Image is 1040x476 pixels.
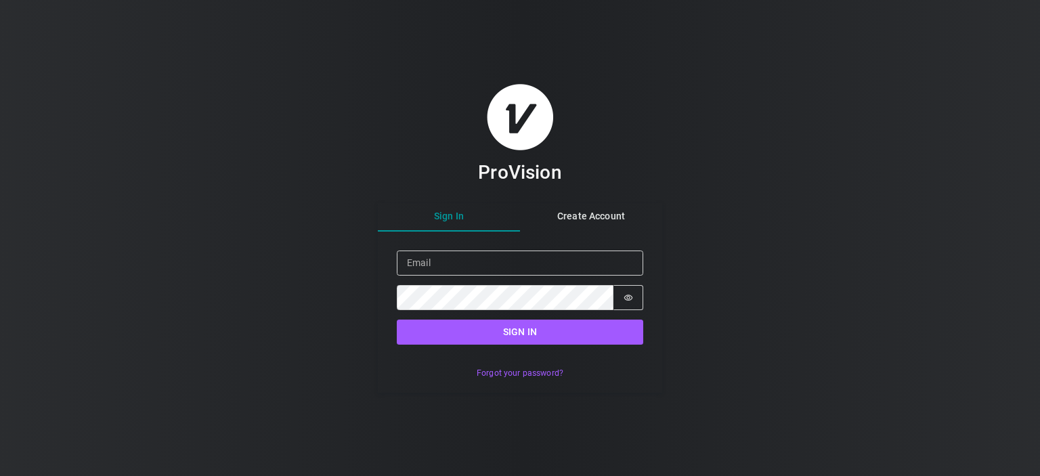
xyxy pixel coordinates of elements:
input: Email [397,251,643,276]
button: Sign In [378,202,520,232]
button: Create Account [520,202,662,232]
button: Show password [613,285,643,310]
button: Forgot your password? [469,364,570,383]
button: Sign in [397,320,643,345]
h3: ProVision [478,160,561,184]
